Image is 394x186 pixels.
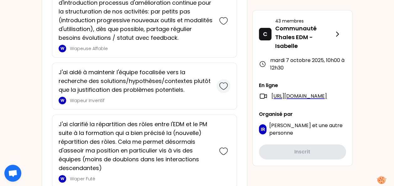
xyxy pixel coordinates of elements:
[275,18,334,24] p: 43 membres
[263,30,267,39] p: C
[60,98,64,103] p: W
[269,122,311,129] span: [PERSON_NAME]
[70,45,213,52] p: Wapeuse Affable
[275,24,334,50] p: Communauté Thales EDM - Isabelle
[271,92,327,100] a: [URL][DOMAIN_NAME]
[70,176,213,182] p: Waper Futé
[259,82,346,89] p: En ligne
[260,126,265,132] p: IR
[259,144,346,159] button: Inscrit
[259,111,346,118] p: Organisé par
[269,122,342,137] span: une autre personne
[269,122,346,137] p: et
[59,120,213,173] p: J'ai clarifié la répartition des rôles entre l'EDM et le PM suite à la formation qui a bien préci...
[70,97,213,104] p: Wapeur Inventif
[60,176,64,181] p: W
[4,165,21,182] div: Ouvrir le chat
[60,46,64,51] p: W
[59,68,213,94] p: J'ai aidé à maintenir l'équipe focalisée vers la recherche des solutions/hypothèses/contextes plu...
[259,57,346,72] div: mardi 7 octobre 2025 , 10h00 à 12h30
